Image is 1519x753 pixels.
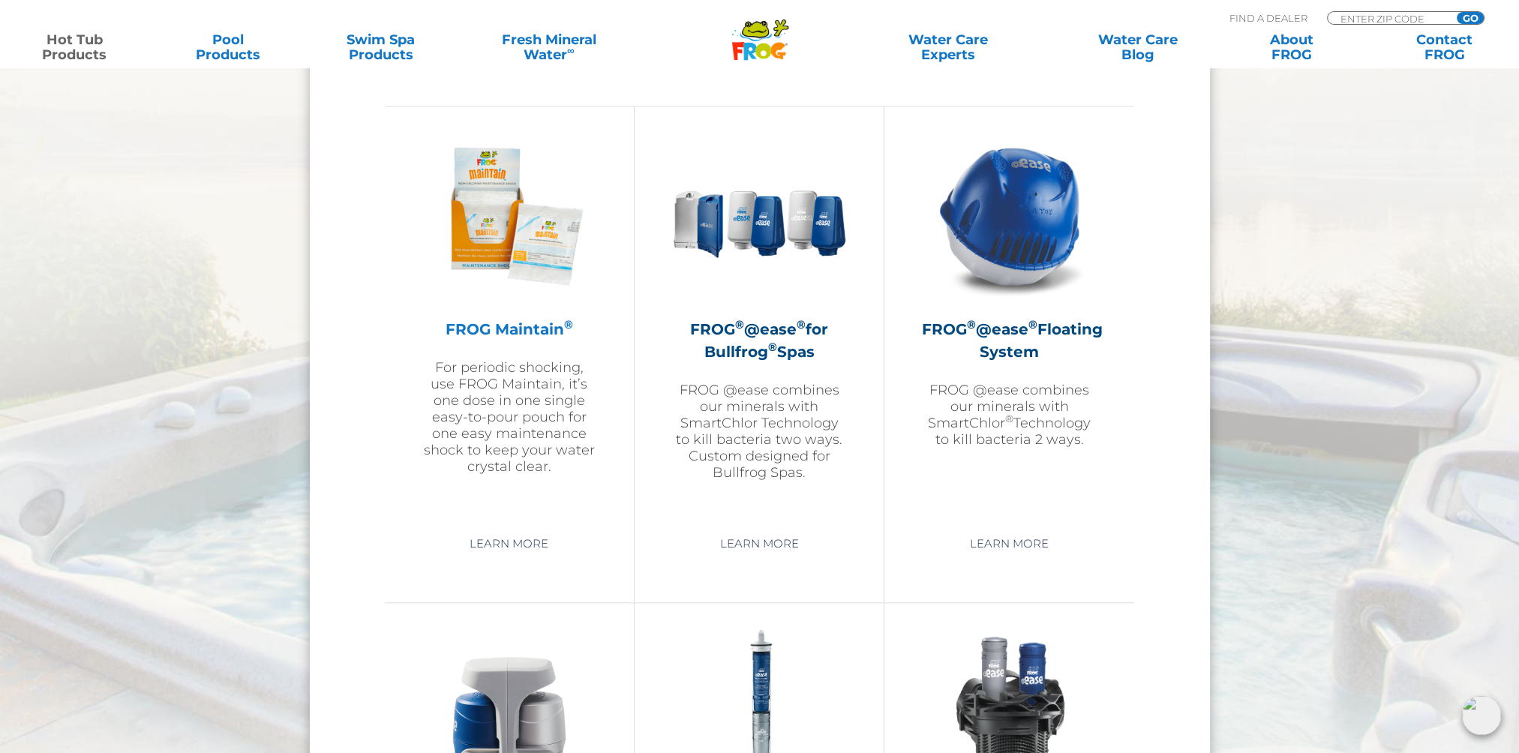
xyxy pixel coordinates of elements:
a: Learn More [953,530,1066,557]
img: openIcon [1462,696,1501,735]
sup: ∞ [567,44,575,56]
sup: ® [735,317,744,331]
p: For periodic shocking, use FROG Maintain, it’s one dose in one single easy-to-pour pouch for one ... [422,359,596,475]
a: Hot TubProducts [15,32,134,62]
a: Water CareExperts [851,32,1044,62]
sup: ® [1028,317,1037,331]
a: ContactFROG [1385,32,1504,62]
sup: ® [564,317,573,331]
h2: FROG Maintain [422,318,596,340]
a: Water CareBlog [1079,32,1198,62]
sup: ® [1005,412,1013,424]
a: FROG®@ease®for Bullfrog®SpasFROG @ease combines our minerals with SmartChlor Technology to kill b... [672,129,846,519]
a: Swim SpaProducts [321,32,440,62]
sup: ® [767,340,776,354]
sup: ® [797,317,806,331]
img: Frog_Maintain_Hero-2-v2-300x300.png [422,129,596,303]
sup: ® [967,317,976,331]
a: FROG®@ease®Floating SystemFROG @ease combines our minerals with SmartChlor®Technology to kill bac... [922,129,1097,519]
a: Fresh MineralWater∞ [475,32,624,62]
input: GO [1457,12,1484,24]
img: bullfrog-product-hero-300x300.png [672,129,846,303]
input: Zip Code Form [1339,12,1440,25]
a: FROG Maintain®For periodic shocking, use FROG Maintain, it’s one dose in one single easy-to-pour ... [422,129,596,519]
a: Learn More [452,530,566,557]
p: Find A Dealer [1229,11,1307,25]
a: Learn More [702,530,815,557]
p: FROG @ease combines our minerals with SmartChlor Technology to kill bacteria 2 ways. [922,382,1097,448]
a: PoolProducts [168,32,287,62]
p: FROG @ease combines our minerals with SmartChlor Technology to kill bacteria two ways. Custom des... [672,382,846,481]
a: AboutFROG [1232,32,1351,62]
img: hot-tub-product-atease-system-300x300.png [923,129,1097,303]
h2: FROG @ease for Bullfrog Spas [672,318,846,363]
h2: FROG @ease Floating System [922,318,1097,363]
